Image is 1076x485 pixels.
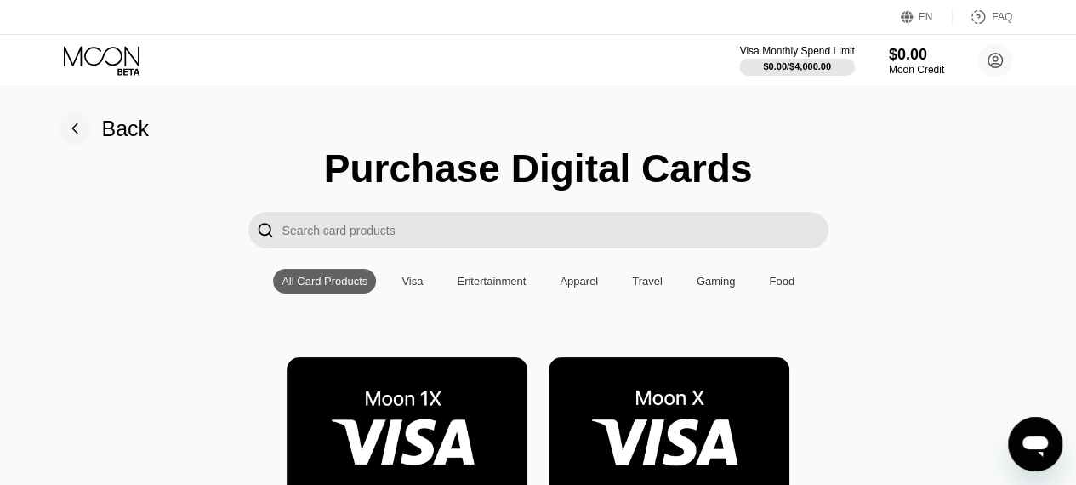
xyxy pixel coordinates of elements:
div: Visa Monthly Spend Limit$0.00/$4,000.00 [739,45,854,76]
div: All Card Products [282,275,367,288]
div: Visa Monthly Spend Limit [739,45,854,57]
div: Apparel [551,269,606,294]
div: Visa [393,269,431,294]
div: $0.00 / $4,000.00 [763,61,831,71]
div: EN [919,11,933,23]
div: Travel [632,275,663,288]
div: FAQ [992,11,1012,23]
div: Visa [401,275,423,288]
div: Gaming [688,269,744,294]
div: FAQ [953,9,1012,26]
iframe: Button to launch messaging window [1008,417,1062,471]
div: Food [760,269,803,294]
div: Entertainment [457,275,526,288]
input: Search card products [282,212,828,248]
div: Back [102,117,150,141]
div: Gaming [697,275,736,288]
div: Moon Credit [889,64,944,76]
div: Back [58,111,150,145]
div:  [248,212,282,248]
div:  [257,220,274,240]
div: Entertainment [448,269,534,294]
div: Apparel [560,275,598,288]
div: EN [901,9,953,26]
div: All Card Products [273,269,376,294]
div: Purchase Digital Cards [324,145,753,191]
div: $0.00Moon Credit [889,46,944,76]
div: Food [769,275,794,288]
div: Travel [623,269,671,294]
div: $0.00 [889,46,944,64]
